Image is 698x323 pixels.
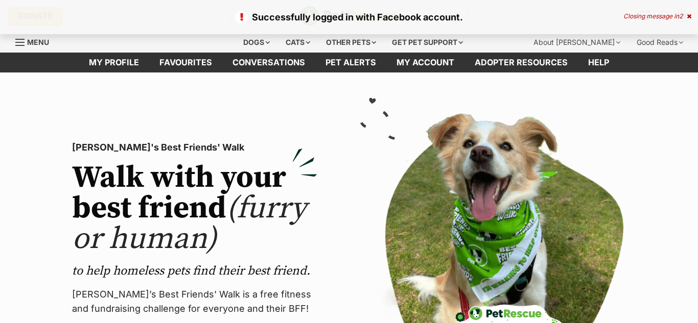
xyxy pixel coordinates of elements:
[79,53,149,72] a: My profile
[278,32,317,53] div: Cats
[319,32,383,53] div: Other pets
[222,53,315,72] a: conversations
[72,287,317,316] p: [PERSON_NAME]’s Best Friends' Walk is a free fitness and fundraising challenge for everyone and t...
[236,32,277,53] div: Dogs
[27,38,49,46] span: Menu
[72,140,317,155] p: [PERSON_NAME]'s Best Friends' Walk
[315,53,386,72] a: Pet alerts
[72,263,317,279] p: to help homeless pets find their best friend.
[72,163,317,255] h2: Walk with your best friend
[630,32,690,53] div: Good Reads
[149,53,222,72] a: Favourites
[15,32,56,51] a: Menu
[386,53,464,72] a: My account
[526,32,627,53] div: About [PERSON_NAME]
[72,189,307,258] span: (furry or human)
[464,53,578,72] a: Adopter resources
[385,32,470,53] div: Get pet support
[578,53,619,72] a: Help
